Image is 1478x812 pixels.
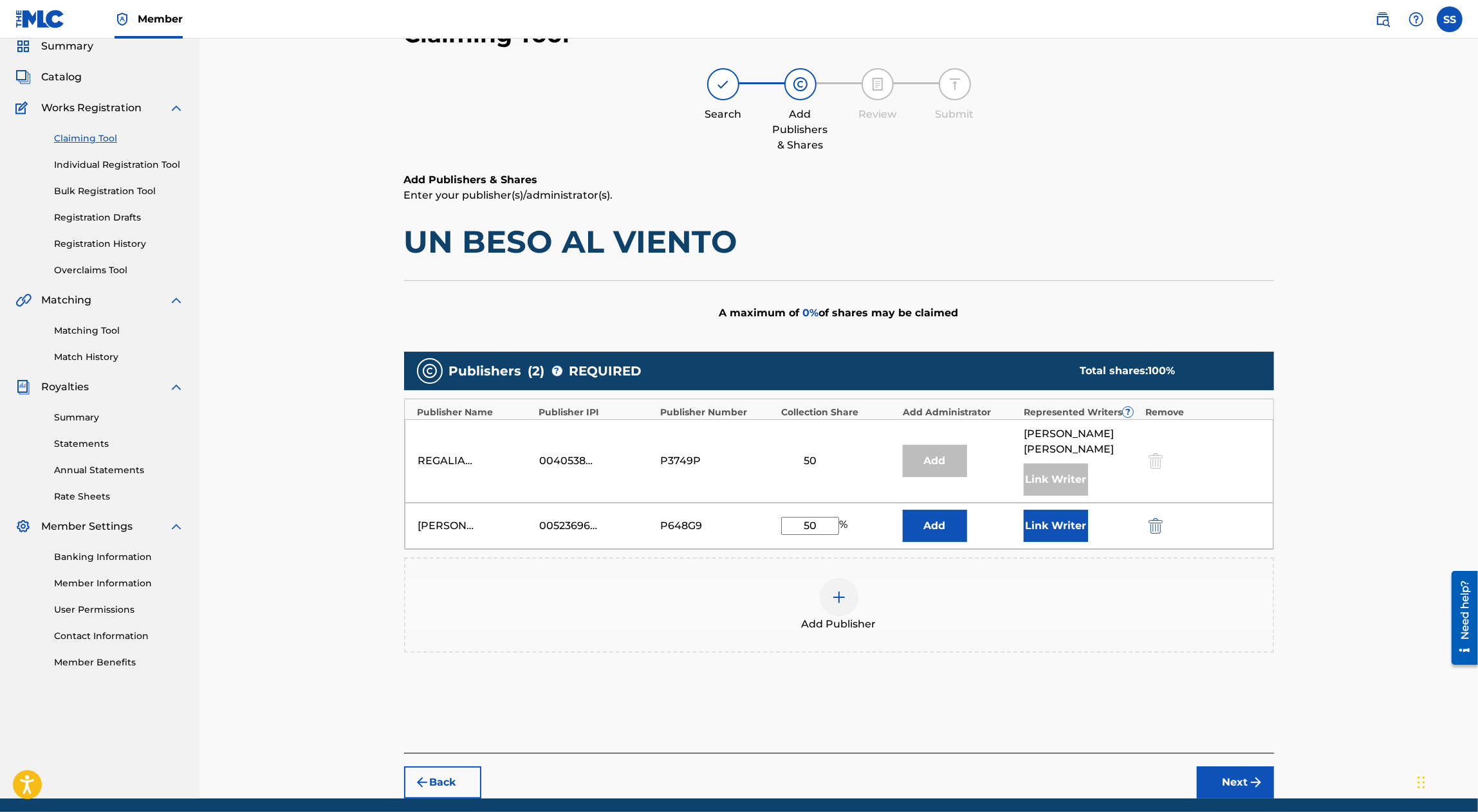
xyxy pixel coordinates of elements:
button: Add [903,510,967,542]
h6: Add Publishers & Shares [404,172,1274,188]
h1: UN BESO AL VIENTO [404,222,1274,261]
span: REQUIRED [569,361,642,381]
span: ( 2 ) [528,361,545,381]
a: Summary [54,411,184,424]
img: expand [169,100,184,116]
span: ? [1123,407,1133,417]
a: Public Search [1370,6,1396,32]
img: expand [169,379,184,395]
div: Help [1403,6,1429,32]
a: Match History [54,350,184,364]
div: Collection Share [781,406,896,419]
img: MLC Logo [15,10,65,28]
a: Member Benefits [54,656,184,669]
span: ? [552,366,562,376]
div: Represented Writers [1024,406,1139,419]
img: Works Registration [15,100,32,116]
a: Registration History [54,237,184,251]
div: Total shares: [1080,363,1248,379]
div: User Menu [1437,6,1463,32]
div: Add Publishers & Shares [768,107,833,153]
img: Matching [15,293,32,308]
div: Publisher Name [418,406,533,419]
span: [PERSON_NAME] [PERSON_NAME] [1024,426,1138,457]
a: Banking Information [54,550,184,564]
img: Member Settings [15,519,31,534]
span: Publishers [449,361,522,381]
a: Contact Information [54,629,184,643]
a: Individual Registration Tool [54,158,184,172]
span: 100 % [1148,365,1175,377]
iframe: Chat Widget [1414,750,1478,812]
img: search [1375,12,1390,27]
img: f7272a7cc735f4ea7f67.svg [1248,775,1264,790]
span: Catalog [41,69,82,85]
img: 7ee5dd4eb1f8a8e3ef2f.svg [414,775,430,790]
img: add [831,590,847,605]
a: Registration Drafts [54,211,184,224]
img: step indicator icon for Submit [947,77,963,92]
img: Catalog [15,69,31,85]
span: Add Publisher [802,617,876,632]
button: Back [404,766,481,798]
div: Search [691,107,755,122]
div: Submit [923,107,987,122]
a: User Permissions [54,603,184,617]
img: expand [169,293,184,308]
a: Statements [54,437,184,451]
img: step indicator icon for Review [870,77,885,92]
a: Overclaims Tool [54,264,184,277]
div: Widget de chat [1414,750,1478,812]
img: Top Rightsholder [115,12,130,27]
span: 0 % [803,307,819,319]
div: Add Administrator [903,406,1018,419]
a: SummarySummary [15,39,93,54]
div: A maximum of of shares may be claimed [404,280,1274,345]
span: Royalties [41,379,89,395]
a: Claiming Tool [54,132,184,145]
a: Annual Statements [54,464,184,477]
img: expand [169,519,184,534]
div: Arrastrar [1418,763,1425,802]
img: Royalties [15,379,31,395]
span: Member Settings [41,519,133,534]
span: % [839,517,851,535]
img: Summary [15,39,31,54]
a: Matching Tool [54,324,184,338]
a: Bulk Registration Tool [54,185,184,198]
div: Remove [1145,406,1261,419]
div: Publisher Number [660,406,775,419]
a: CatalogCatalog [15,69,82,85]
div: Review [845,107,910,122]
button: Next [1197,766,1274,798]
a: Rate Sheets [54,490,184,503]
span: Matching [41,293,91,308]
p: Enter your publisher(s)/administrator(s). [404,188,1274,203]
a: Member Information [54,577,184,590]
span: Works Registration [41,100,142,116]
img: help [1409,12,1424,27]
img: 12a2ab48e56ec057fbd8.svg [1149,518,1163,534]
img: step indicator icon for Add Publishers & Shares [793,77,808,92]
span: Summary [41,39,93,54]
div: Publisher IPI [539,406,654,419]
button: Link Writer [1024,510,1088,542]
img: publishers [422,363,438,379]
img: step indicator icon for Search [716,77,731,92]
iframe: Resource Center [1442,566,1478,670]
span: Member [138,12,183,26]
